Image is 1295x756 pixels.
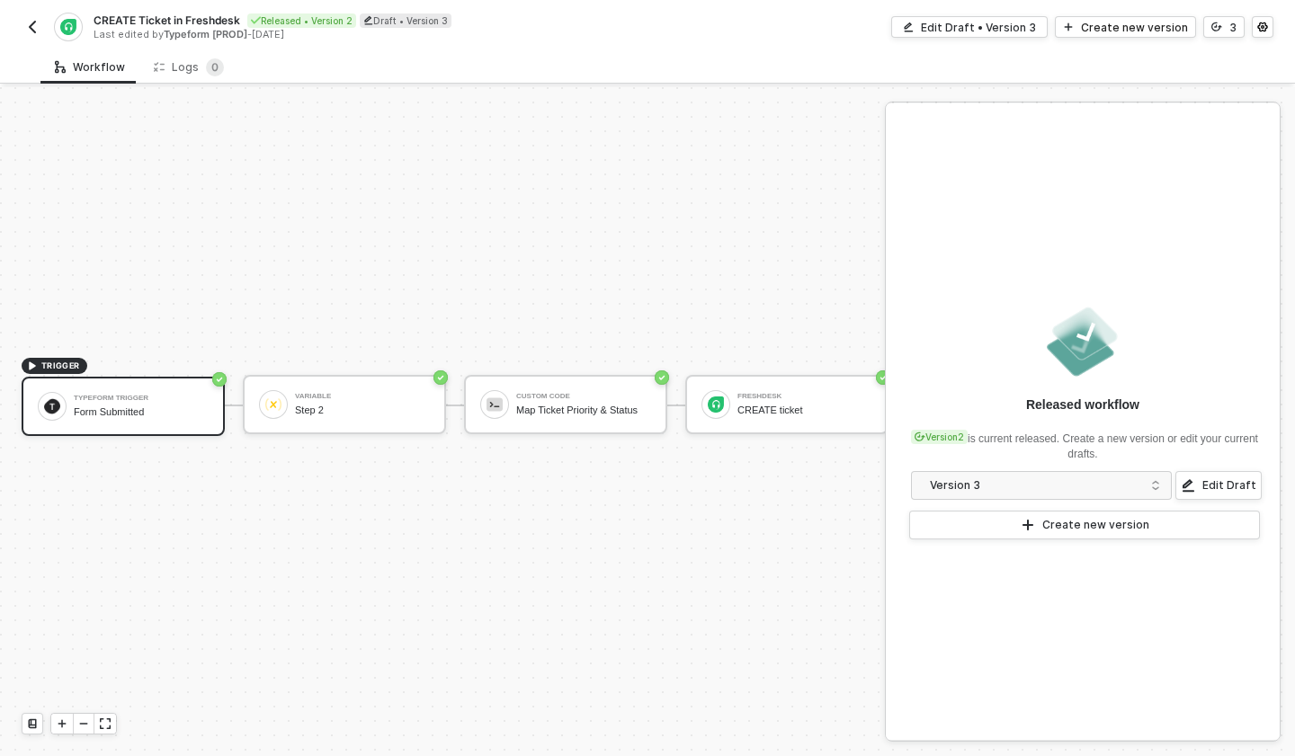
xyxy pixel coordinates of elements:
[247,13,356,28] div: Released • Version 2
[94,13,240,28] span: CREATE Ticket in Freshdesk
[433,370,448,385] span: icon-success-page
[22,16,43,38] button: back
[921,20,1036,35] div: Edit Draft • Version 3
[27,360,38,371] span: icon-play
[1021,518,1035,532] span: icon-play
[876,370,890,385] span: icon-success-page
[915,431,925,442] span: icon-versioning
[60,19,76,35] img: integration-icon
[212,372,227,387] span: icon-success-page
[1257,22,1268,32] span: icon-settings
[94,28,646,41] div: Last edited by - [DATE]
[903,22,914,32] span: icon-edit
[206,58,224,76] sup: 0
[1042,518,1149,532] div: Create new version
[295,393,430,400] div: Variable
[154,58,224,76] div: Logs
[1063,22,1074,32] span: icon-play
[737,405,872,416] div: CREATE ticket
[74,395,209,402] div: Typeform Trigger
[655,370,669,385] span: icon-success-page
[1229,20,1237,35] div: 3
[74,406,209,418] div: Form Submitted
[907,421,1258,462] div: is current released. Create a new version or edit your current drafts.
[100,718,111,729] span: icon-expand
[1202,478,1256,493] div: Edit Draft
[891,16,1048,38] button: Edit Draft • Version 3
[363,15,373,25] span: icon-edit
[1175,471,1262,500] button: Edit Draft
[55,60,125,75] div: Workflow
[1211,22,1222,32] span: icon-versioning
[1203,16,1245,38] button: 3
[41,359,80,373] span: TRIGGER
[265,396,281,413] img: icon
[1043,302,1122,381] img: released.png
[911,430,968,444] div: Version 2
[295,405,430,416] div: Step 2
[57,718,67,729] span: icon-play
[930,476,1141,495] div: Version 3
[909,511,1260,539] button: Create new version
[1181,478,1195,493] span: icon-edit
[1081,20,1188,35] div: Create new version
[1055,16,1196,38] button: Create new version
[78,718,89,729] span: icon-minus
[1026,396,1139,414] div: Released workflow
[44,398,60,414] img: icon
[516,393,651,400] div: Custom Code
[164,28,247,40] span: Typeform [PROD]
[487,396,503,413] img: icon
[25,20,40,34] img: back
[360,13,451,28] div: Draft • Version 3
[708,396,724,413] img: icon
[737,393,872,400] div: Freshdesk
[516,405,651,416] div: Map Ticket Priority & Status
